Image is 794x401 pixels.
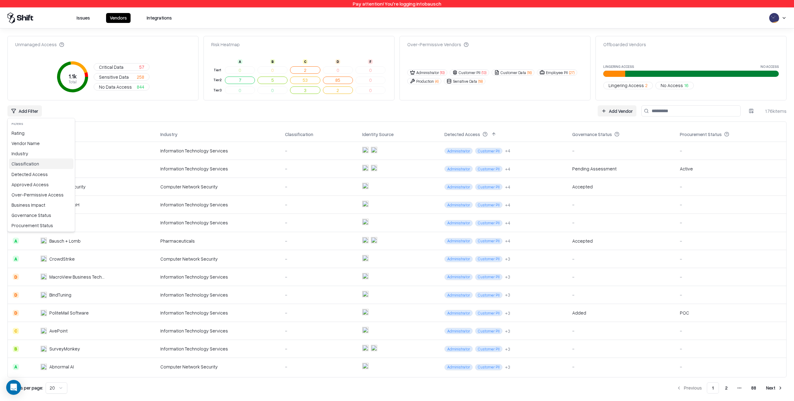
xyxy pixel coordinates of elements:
div: Detected Access [9,169,74,179]
div: Procurement Status [9,220,74,231]
div: Vendor Name [9,138,74,148]
div: Governance Status [9,210,74,220]
div: Industry [9,148,74,159]
div: Business Impact [9,200,74,210]
div: Add Filter [7,118,75,232]
div: Over-Permissive Access [9,189,74,200]
div: Approved Access [9,179,74,189]
div: Filters [9,120,74,128]
div: Rating [9,128,74,138]
div: Classification [9,159,74,169]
